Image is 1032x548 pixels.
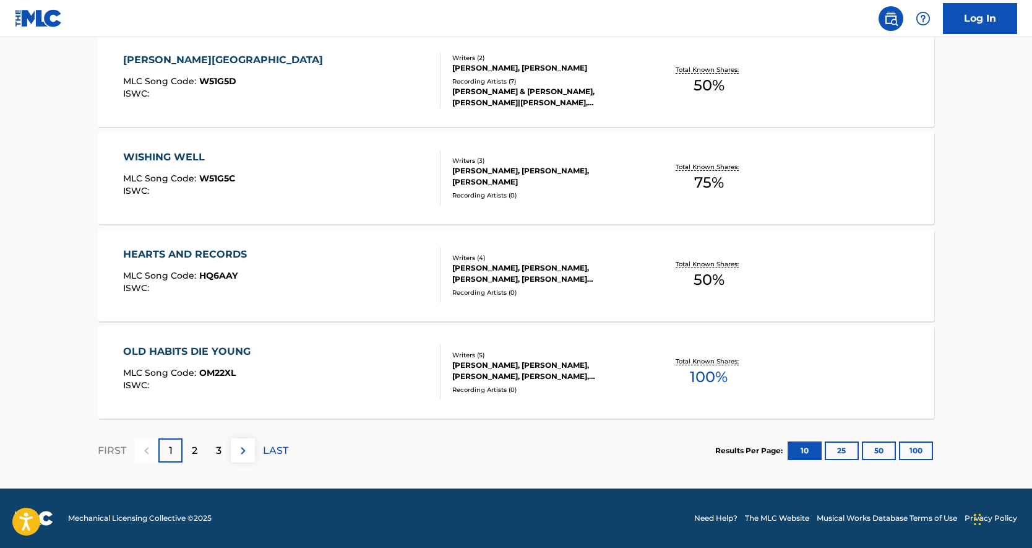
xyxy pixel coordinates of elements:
[452,360,639,382] div: [PERSON_NAME], [PERSON_NAME], [PERSON_NAME], [PERSON_NAME], [PERSON_NAME]
[452,63,639,74] div: [PERSON_NAME], [PERSON_NAME]
[676,357,742,366] p: Total Known Shares:
[676,259,742,269] p: Total Known Shares:
[452,385,639,394] div: Recording Artists ( 0 )
[123,270,199,281] span: MLC Song Code :
[690,366,728,388] span: 100 %
[676,65,742,74] p: Total Known Shares:
[123,53,329,67] div: [PERSON_NAME][GEOGRAPHIC_DATA]
[199,76,236,87] span: W51G5D
[123,367,199,378] span: MLC Song Code :
[98,131,934,224] a: WISHING WELLMLC Song Code:W51G5CISWC:Writers (3)[PERSON_NAME], [PERSON_NAME], [PERSON_NAME]Record...
[825,441,859,460] button: 25
[965,513,1017,524] a: Privacy Policy
[452,253,639,263] div: Writers ( 4 )
[694,74,725,97] span: 50 %
[123,380,152,391] span: ISWC :
[452,263,639,285] div: [PERSON_NAME], [PERSON_NAME], [PERSON_NAME], [PERSON_NAME] [PERSON_NAME]
[452,350,639,360] div: Writers ( 5 )
[943,3,1017,34] a: Log In
[970,489,1032,548] iframe: Chat Widget
[123,76,199,87] span: MLC Song Code :
[694,513,737,524] a: Need Help?
[123,344,257,359] div: OLD HABITS DIE YOUNG
[169,443,173,458] p: 1
[745,513,809,524] a: The MLC Website
[817,513,957,524] a: Musical Works Database Terms of Use
[452,165,639,188] div: [PERSON_NAME], [PERSON_NAME], [PERSON_NAME]
[199,270,238,281] span: HQ6AAY
[123,185,152,196] span: ISWC :
[123,150,235,165] div: WISHING WELL
[15,9,62,27] img: MLC Logo
[694,172,724,194] span: 75 %
[452,53,639,63] div: Writers ( 2 )
[452,191,639,200] div: Recording Artists ( 0 )
[452,77,639,86] div: Recording Artists ( 7 )
[98,443,126,458] p: FIRST
[676,162,742,172] p: Total Known Shares:
[15,511,53,526] img: logo
[216,443,221,458] p: 3
[879,6,903,31] a: Public Search
[123,173,199,184] span: MLC Song Code :
[899,441,933,460] button: 100
[263,443,288,458] p: LAST
[694,269,725,291] span: 50 %
[862,441,896,460] button: 50
[452,86,639,108] div: [PERSON_NAME] & [PERSON_NAME], [PERSON_NAME]|[PERSON_NAME], [PERSON_NAME],[PERSON_NAME], [PERSON_...
[715,445,786,456] p: Results Per Page:
[123,247,253,262] div: HEARTS AND RECORDS
[884,11,898,26] img: search
[974,501,981,538] div: Drag
[911,6,935,31] div: Help
[788,441,822,460] button: 10
[192,443,197,458] p: 2
[199,367,236,378] span: OM22XL
[452,288,639,297] div: Recording Artists ( 0 )
[916,11,931,26] img: help
[98,34,934,127] a: [PERSON_NAME][GEOGRAPHIC_DATA]MLC Song Code:W51G5DISWC:Writers (2)[PERSON_NAME], [PERSON_NAME]Rec...
[98,228,934,321] a: HEARTS AND RECORDSMLC Song Code:HQ6AAYISWC:Writers (4)[PERSON_NAME], [PERSON_NAME], [PERSON_NAME]...
[68,513,212,524] span: Mechanical Licensing Collective © 2025
[199,173,235,184] span: W51G5C
[452,156,639,165] div: Writers ( 3 )
[123,282,152,294] span: ISWC :
[236,443,251,458] img: right
[123,88,152,99] span: ISWC :
[98,326,934,419] a: OLD HABITS DIE YOUNGMLC Song Code:OM22XLISWC:Writers (5)[PERSON_NAME], [PERSON_NAME], [PERSON_NAM...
